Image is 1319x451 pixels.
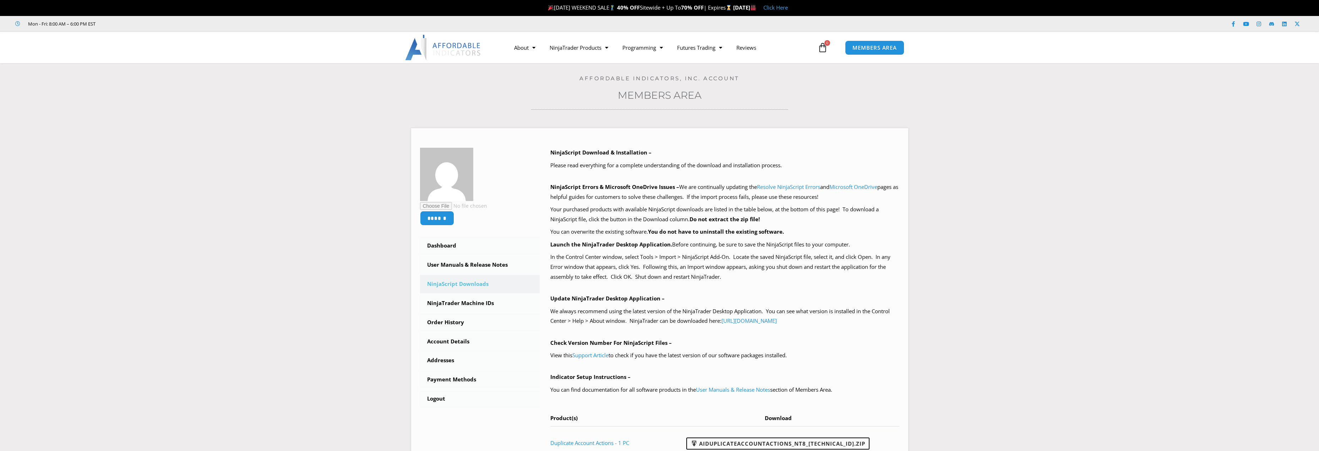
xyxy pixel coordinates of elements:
[550,227,899,237] p: You can overwrite the existing software.
[615,39,670,56] a: Programming
[550,183,679,190] b: NinjaScript Errors & Microsoft OneDrive Issues –
[550,240,899,250] p: Before continuing, be sure to save the NinjaScript files to your computer.
[765,414,792,422] span: Download
[845,40,904,55] a: MEMBERS AREA
[550,161,899,170] p: Please read everything for a complete understanding of the download and installation process.
[751,5,756,10] img: 🏭
[726,5,731,10] img: ⌛
[610,5,615,10] img: 🏌️‍♂️
[681,4,704,11] strong: 70% OFF
[852,45,897,50] span: MEMBERS AREA
[670,39,729,56] a: Futures Trading
[729,39,763,56] a: Reviews
[648,228,784,235] b: You do not have to uninstall the existing software.
[420,275,540,293] a: NinjaScript Downloads
[420,332,540,351] a: Account Details
[572,352,609,359] a: Support Article
[420,237,540,408] nav: Account pages
[690,216,760,223] b: Do not extract the zip file!
[550,385,899,395] p: You can find documentation for all software products in the section of Members Area.
[550,149,652,156] b: NinjaScript Download & Installation –
[618,89,702,101] a: Members Area
[507,39,816,56] nav: Menu
[420,313,540,332] a: Order History
[405,35,481,60] img: LogoAI | Affordable Indicators – NinjaTrader
[26,20,96,28] span: Mon - Fri: 8:00 AM – 6:00 PM EST
[829,183,877,190] a: Microsoft OneDrive
[550,373,631,380] b: Indicator Setup Instructions –
[763,4,788,11] a: Click Here
[105,20,212,27] iframe: Customer reviews powered by Trustpilot
[550,241,672,248] b: Launch the NinjaTrader Desktop Application.
[824,40,830,46] span: 0
[757,183,820,190] a: Resolve NinjaScript Errors
[550,182,899,202] p: We are continually updating the and pages as helpful guides for customers to solve these challeng...
[550,252,899,282] p: In the Control Center window, select Tools > Import > NinjaScript Add-On. Locate the saved NinjaS...
[733,4,756,11] strong: [DATE]
[686,438,870,450] a: AIDuplicateAccountActions_NT8_[TECHNICAL_ID].zip
[579,75,740,82] a: Affordable Indicators, Inc. Account
[420,237,540,255] a: Dashboard
[807,37,838,58] a: 0
[420,256,540,274] a: User Manuals & Release Notes
[543,39,615,56] a: NinjaTrader Products
[550,351,899,360] p: View this to check if you have the latest version of our software packages installed.
[550,306,899,326] p: We always recommend using the latest version of the NinjaTrader Desktop Application. You can see ...
[696,386,770,393] a: User Manuals & Release Notes
[617,4,640,11] strong: 40% OFF
[420,148,473,201] img: a494b84cbd3b50146e92c8d47044f99b8b062120adfec278539270dc0cbbfc9c
[420,294,540,313] a: NinjaTrader Machine IDs
[721,317,777,324] a: [URL][DOMAIN_NAME]
[420,370,540,389] a: Payment Methods
[550,205,899,224] p: Your purchased products with available NinjaScript downloads are listed in the table below, at th...
[420,390,540,408] a: Logout
[420,351,540,370] a: Addresses
[550,339,672,346] b: Check Version Number For NinjaScript Files –
[550,439,629,446] a: Duplicate Account Actions - 1 PC
[550,295,665,302] b: Update NinjaTrader Desktop Application –
[550,414,578,422] span: Product(s)
[546,4,733,11] span: [DATE] WEEKEND SALE Sitewide + Up To | Expires
[507,39,543,56] a: About
[548,5,554,10] img: 🎉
